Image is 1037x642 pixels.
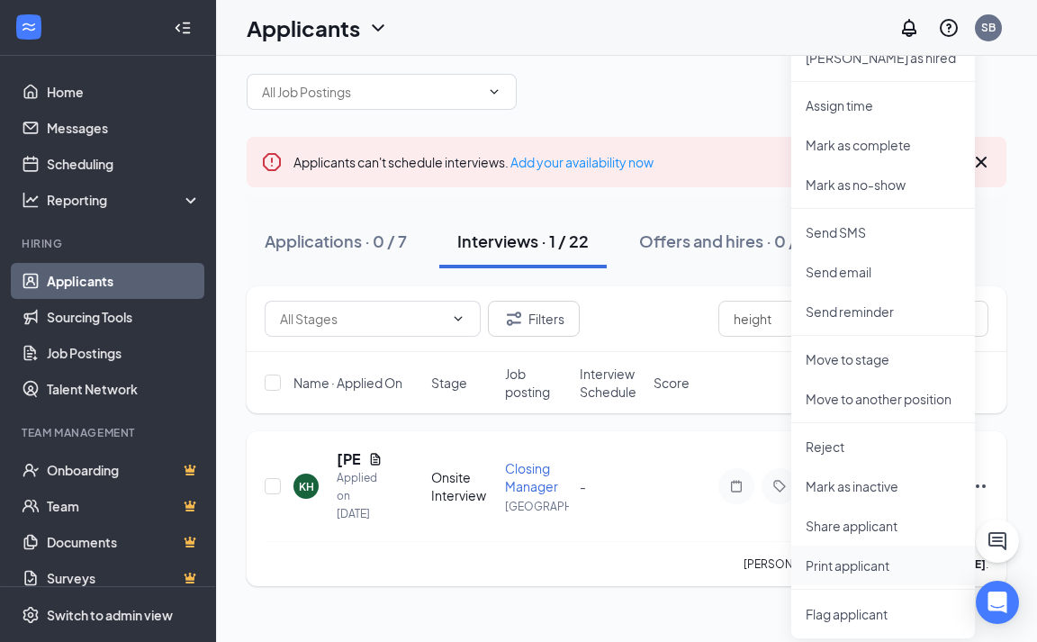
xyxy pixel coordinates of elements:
div: Switch to admin view [47,606,173,624]
input: Search in interviews [718,301,988,337]
span: Closing Manager [505,460,558,494]
div: Open Intercom Messenger [976,581,1019,624]
a: DocumentsCrown [47,524,201,560]
div: Interviews · 1 / 22 [457,230,589,252]
p: [GEOGRAPHIC_DATA] [505,499,568,514]
input: All Stages [280,309,444,329]
span: Stage [431,374,467,392]
span: Interview Schedule [580,365,643,401]
a: Talent Network [47,371,201,407]
span: Name · Applied On [293,374,402,392]
div: Applied on [DATE] [337,469,383,523]
h5: [PERSON_NAME] [337,449,361,469]
svg: Note [726,479,747,493]
div: KH [299,479,314,494]
svg: ChevronDown [367,17,389,39]
a: Home [47,74,201,110]
svg: Document [368,452,383,466]
p: Mark as inactive [806,477,960,495]
div: Reporting [47,191,202,209]
div: Applications · 0 / 7 [265,230,407,252]
svg: ChatActive [987,530,1008,552]
svg: ChevronDown [487,85,501,99]
svg: WorkstreamLogo [20,18,38,36]
a: TeamCrown [47,488,201,524]
div: Team Management [22,425,197,440]
svg: Ellipses [967,475,988,497]
span: Job posting [505,365,568,401]
div: Offers and hires · 0 / 72 [639,230,818,252]
h1: Applicants [247,13,360,43]
span: Applicants can't schedule interviews. [293,154,654,170]
a: Messages [47,110,201,146]
div: Hiring [22,236,197,251]
input: All Job Postings [262,82,480,102]
svg: Cross [970,151,992,173]
p: [PERSON_NAME] has applied more than . [744,556,988,572]
button: ChatActive [976,520,1019,563]
button: Filter Filters [488,301,580,337]
div: SB [981,20,996,35]
a: SurveysCrown [47,560,201,596]
svg: ChevronDown [451,312,465,326]
div: Onsite Interview [431,468,494,504]
a: Sourcing Tools [47,299,201,335]
a: Job Postings [47,335,201,371]
svg: QuestionInfo [938,17,960,39]
svg: Settings [22,606,40,624]
svg: Tag [769,479,790,493]
a: OnboardingCrown [47,452,201,488]
a: Applicants [47,263,201,299]
svg: Filter [503,308,525,330]
span: - [580,478,586,494]
svg: Notifications [898,17,920,39]
svg: Collapse [174,19,192,37]
svg: Analysis [22,191,40,209]
a: Add your availability now [510,154,654,170]
a: Scheduling [47,146,201,182]
svg: Error [261,151,283,173]
span: Score [654,374,690,392]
